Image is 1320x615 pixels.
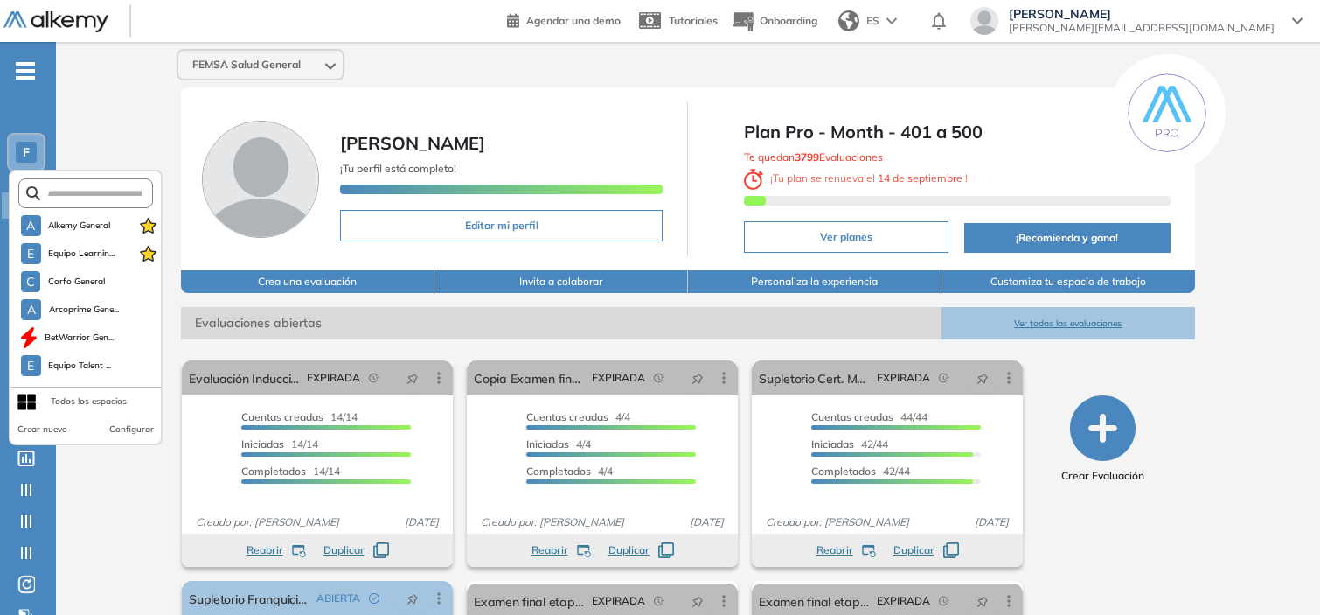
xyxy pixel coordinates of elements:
[816,542,853,558] span: Reabrir
[976,594,989,608] span: pushpin
[683,514,731,530] span: [DATE]
[48,247,115,261] span: Equipo Learnin...
[759,360,870,395] a: Supletorio Cert. Medicinas Franquicias 2025
[688,270,941,293] button: Personaliza la experiencia
[241,465,306,478] span: Completados
[744,171,968,185] span: ¡ Tu plan se renueva el !
[678,587,717,615] button: pushpin
[45,331,114,345] span: BetWarrior Gen...
[760,14,817,27] span: Onboarding
[1009,7,1275,21] span: [PERSON_NAME]
[654,596,664,606] span: field-time
[811,410,893,423] span: Cuentas creadas
[247,542,306,558] button: Reabrir
[316,591,360,606] span: ABIERTA
[406,591,419,605] span: pushpin
[241,437,284,451] span: Iniciadas
[691,371,704,385] span: pushpin
[241,465,340,478] span: 14/14
[393,584,432,612] button: pushpin
[886,17,897,24] img: arrow
[875,171,965,185] b: 14 de septiembre
[526,410,630,423] span: 4/4
[26,275,35,289] span: C
[398,514,446,530] span: [DATE]
[816,542,876,558] button: Reabrir
[744,150,883,164] span: Te quedan Evaluaciones
[27,359,34,373] span: E
[340,162,456,175] span: ¡Tu perfil está completo!
[963,587,1002,615] button: pushpin
[811,437,854,451] span: Iniciadas
[51,395,127,409] div: Todos los espacios
[307,370,360,386] span: EXPIRADA
[526,465,591,478] span: Completados
[1061,468,1144,484] span: Crear Evaluación
[691,594,704,608] span: pushpin
[811,465,910,478] span: 42/44
[939,373,949,383] span: field-time
[964,223,1171,253] button: ¡Recomienda y gana!
[393,364,432,392] button: pushpin
[47,275,106,289] span: Corfo General
[678,364,717,392] button: pushpin
[406,371,419,385] span: pushpin
[976,371,989,385] span: pushpin
[744,119,1170,145] span: Plan Pro - Month - 401 a 500
[340,210,663,241] button: Editar mi perfil
[526,437,591,451] span: 4/4
[941,307,1195,339] button: Ver todas las evaluaciones
[941,270,1195,293] button: Customiza tu espacio de trabajo
[838,10,859,31] img: world
[811,410,927,423] span: 44/44
[474,514,631,530] span: Creado por: [PERSON_NAME]
[434,270,688,293] button: Invita a colaborar
[531,542,591,558] button: Reabrir
[744,221,948,253] button: Ver planes
[241,410,323,423] span: Cuentas creadas
[939,596,949,606] span: field-time
[531,542,568,558] span: Reabrir
[23,145,30,159] span: F
[17,423,67,437] button: Crear nuevo
[109,423,154,437] button: Configurar
[26,219,35,233] span: A
[27,247,34,261] span: E
[27,303,36,317] span: A
[744,169,763,190] img: clock-svg
[369,373,379,383] span: field-time
[16,69,35,73] i: -
[48,219,111,233] span: Alkemy General
[181,270,434,293] button: Crea una evaluación
[811,437,888,451] span: 42/44
[526,410,608,423] span: Cuentas creadas
[608,542,674,558] button: Duplicar
[893,542,934,558] span: Duplicar
[189,360,300,395] a: Evaluación Inducción Escuela de Auxiliares
[654,373,664,383] span: field-time
[526,437,569,451] span: Iniciadas
[526,14,621,27] span: Agendar una demo
[1061,395,1144,484] button: Crear Evaluación
[48,359,112,373] span: Equipo Talent ...
[241,437,318,451] span: 14/14
[181,307,941,339] span: Evaluaciones abiertas
[241,410,358,423] span: 14/14
[759,514,916,530] span: Creado por: [PERSON_NAME]
[323,542,389,558] button: Duplicar
[877,370,930,386] span: EXPIRADA
[526,465,613,478] span: 4/4
[247,542,283,558] span: Reabrir
[340,132,485,154] span: [PERSON_NAME]
[48,303,119,317] span: Arcoprime Gene...
[202,121,319,238] img: Foto de perfil
[323,542,365,558] span: Duplicar
[592,593,645,609] span: EXPIRADA
[189,514,346,530] span: Creado por: [PERSON_NAME]
[369,593,379,604] span: check-circle
[608,542,650,558] span: Duplicar
[968,514,1016,530] span: [DATE]
[877,593,930,609] span: EXPIRADA
[866,13,879,29] span: ES
[507,9,621,30] a: Agendar una demo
